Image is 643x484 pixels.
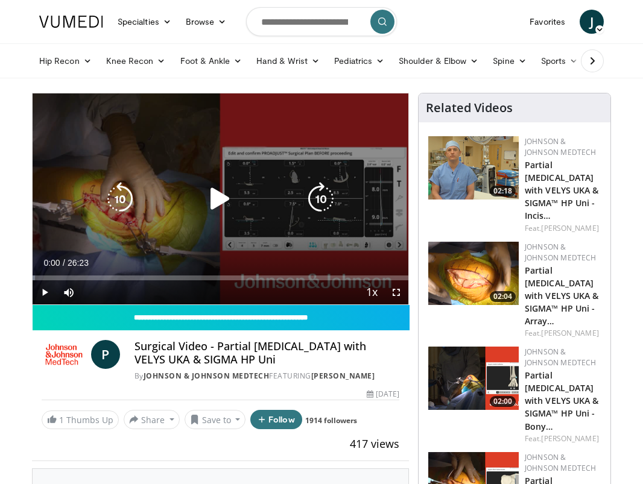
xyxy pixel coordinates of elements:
[525,328,601,339] div: Feat.
[490,396,516,407] span: 02:00
[525,223,601,234] div: Feat.
[43,258,60,268] span: 0:00
[525,159,599,221] a: Partial [MEDICAL_DATA] with VELYS UKA & SIGMA™ HP Uni - Incis…
[33,275,408,280] div: Progress Bar
[522,10,572,34] a: Favorites
[367,389,399,400] div: [DATE]
[350,436,399,451] span: 417 views
[426,101,513,115] h4: Related Videos
[490,291,516,302] span: 02:04
[580,10,604,34] a: J
[246,7,397,36] input: Search topics, interventions
[525,347,597,368] a: Johnson & Johnson MedTech
[135,340,399,366] h4: Surgical Video - Partial [MEDICAL_DATA] with VELYS UKA & SIGMA HP Uni
[57,280,81,304] button: Mute
[391,49,486,73] a: Shoulder & Elbow
[39,16,103,28] img: VuMedi Logo
[42,340,86,369] img: Johnson & Johnson MedTech
[541,223,598,233] a: [PERSON_NAME]
[249,49,327,73] a: Hand & Wrist
[525,136,597,157] a: Johnson & Johnson MedTech
[32,49,99,73] a: Hip Recon
[428,347,519,410] img: 10880183-925c-4d1d-aa73-511a6d8478f5.png.150x105_q85_crop-smart_upscale.png
[305,415,357,426] a: 1914 followers
[68,258,89,268] span: 26:23
[185,410,246,429] button: Save to
[384,280,408,304] button: Fullscreen
[33,280,57,304] button: Play
[525,452,597,473] a: Johnson & Johnson MedTech
[250,410,302,429] button: Follow
[63,258,65,268] span: /
[173,49,250,73] a: Foot & Ankle
[525,242,597,263] a: Johnson & Johnson MedTech
[428,347,519,410] a: 02:00
[525,265,599,327] a: Partial [MEDICAL_DATA] with VELYS UKA & SIGMA™ HP Uni - Array…
[99,49,173,73] a: Knee Recon
[525,433,601,444] div: Feat.
[311,371,375,381] a: [PERSON_NAME]
[486,49,533,73] a: Spine
[59,414,64,426] span: 1
[428,242,519,305] a: 02:04
[541,328,598,338] a: [PERSON_NAME]
[428,242,519,305] img: de91269e-dc9f-44d3-9315-4c54a60fc0f6.png.150x105_q85_crop-smart_upscale.png
[179,10,234,34] a: Browse
[534,49,586,73] a: Sports
[110,10,179,34] a: Specialties
[525,369,599,432] a: Partial [MEDICAL_DATA] with VELYS UKA & SIGMA™ HP Uni - Bony…
[360,280,384,304] button: Playback Rate
[124,410,180,429] button: Share
[144,371,270,381] a: Johnson & Johnson MedTech
[42,410,119,429] a: 1 Thumbs Up
[33,93,408,304] video-js: Video Player
[490,186,516,196] span: 02:18
[428,136,519,200] a: 02:18
[327,49,391,73] a: Pediatrics
[541,433,598,444] a: [PERSON_NAME]
[428,136,519,200] img: 54cbb26e-ac4b-4a39-a481-95817778ae11.png.150x105_q85_crop-smart_upscale.png
[91,340,120,369] a: P
[135,371,399,382] div: By FEATURING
